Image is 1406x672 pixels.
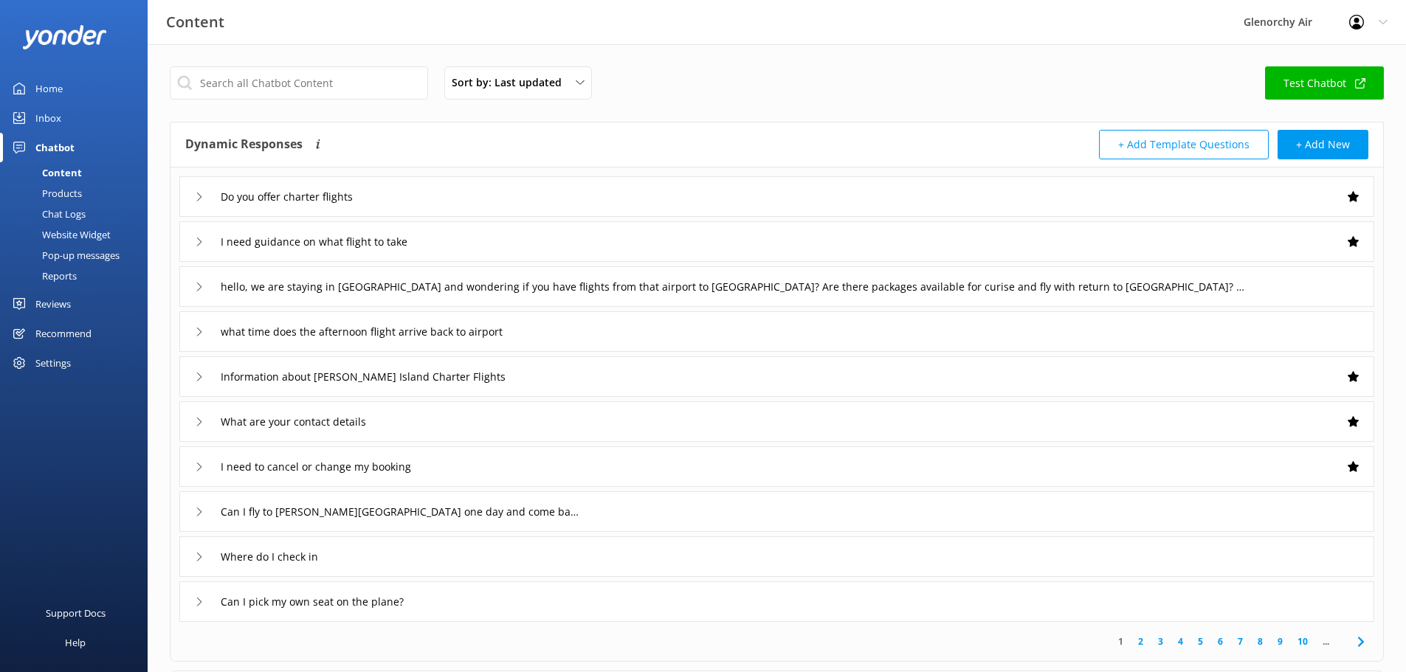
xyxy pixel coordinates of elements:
[1099,130,1269,159] button: + Add Template Questions
[452,75,571,91] span: Sort by: Last updated
[22,25,107,49] img: yonder-white-logo.png
[9,245,148,266] a: Pop-up messages
[1315,634,1337,648] span: ...
[9,266,77,286] div: Reports
[35,74,63,103] div: Home
[1131,634,1151,648] a: 2
[1151,634,1171,648] a: 3
[1278,130,1368,159] button: + Add New
[35,289,71,319] div: Reviews
[35,133,75,162] div: Chatbot
[9,204,86,224] div: Chat Logs
[9,245,120,266] div: Pop-up messages
[35,319,92,348] div: Recommend
[1290,634,1315,648] a: 10
[9,162,148,183] a: Content
[1210,634,1230,648] a: 6
[9,204,148,224] a: Chat Logs
[9,183,148,204] a: Products
[9,162,82,183] div: Content
[170,66,428,100] input: Search all Chatbot Content
[1111,634,1131,648] a: 1
[1270,634,1290,648] a: 9
[1190,634,1210,648] a: 5
[166,10,224,34] h3: Content
[185,130,303,159] h4: Dynamic Responses
[1230,634,1250,648] a: 7
[9,224,111,245] div: Website Widget
[46,598,106,628] div: Support Docs
[9,224,148,245] a: Website Widget
[1250,634,1270,648] a: 8
[9,183,82,204] div: Products
[35,103,61,133] div: Inbox
[35,348,71,378] div: Settings
[65,628,86,657] div: Help
[1265,66,1384,100] a: Test Chatbot
[1171,634,1190,648] a: 4
[9,266,148,286] a: Reports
